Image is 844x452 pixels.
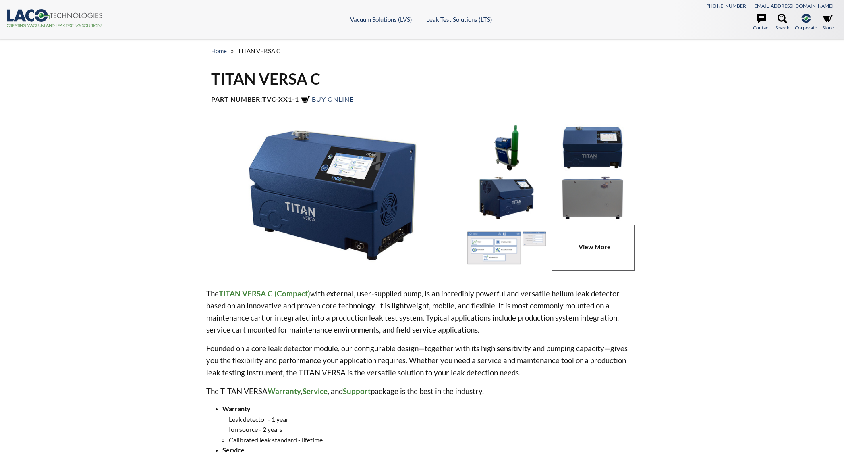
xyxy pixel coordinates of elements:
[303,386,328,396] strong: Service
[312,95,354,103] span: Buy Online
[211,40,633,62] div: »
[211,47,227,54] a: home
[753,14,770,31] a: Contact
[465,225,547,271] img: TITAN VERSA C Menus image
[229,435,638,445] li: Calibrated leak standard - lifetime
[465,124,547,170] img: TITAN VERSA C on Service Cart with Gas Cylinder image
[229,414,638,425] li: Leak detector - 1 year
[211,95,633,105] h4: Part Number:
[705,3,748,9] a: [PHONE_NUMBER]
[211,69,633,89] h1: TITAN VERSA C
[206,385,638,397] p: The TITAN VERSA , , and package is the best in the industry.
[775,14,790,31] a: Search
[350,16,412,23] a: Vacuum Solutions (LVS)
[343,386,371,396] strong: Support
[753,3,834,9] a: [EMAIL_ADDRESS][DOMAIN_NAME]
[301,95,354,103] a: Buy Online
[222,405,251,412] strong: Warranty
[206,287,638,336] p: The with external, user-supplied pump, is an incredibly powerful and versatile helium leak detect...
[206,124,458,266] img: TITAN VERSA C, right side angled view
[795,24,817,31] span: Corporate
[552,175,634,221] img: TITAN VERSA C, rear view
[465,175,547,221] img: TITAN VERSA C, angled view
[268,386,301,396] strong: Warranty
[229,424,638,435] li: Ion source - 2 years
[262,95,299,103] b: TVC-XX1-1
[206,342,638,379] p: Founded on a core leak detector module, our configurable design—together with its high sensitivit...
[426,16,492,23] a: Leak Test Solutions (LTS)
[219,289,310,298] strong: TITAN VERSA C (Compact)
[822,14,834,31] a: Store
[238,47,280,54] span: TITAN VERSA C
[552,124,634,170] img: TITAN VERSA C, front view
